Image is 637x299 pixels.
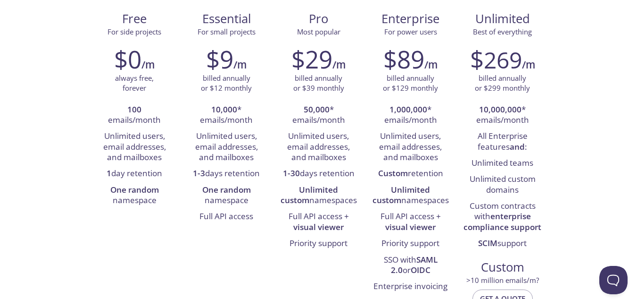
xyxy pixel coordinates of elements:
[108,27,161,36] span: For side projects
[510,141,525,152] strong: and
[188,102,265,129] li: * emails/month
[372,182,449,209] li: namespaces
[96,102,174,129] li: emails/month
[463,236,541,252] li: support
[463,128,541,155] li: All Enterprise features :
[383,73,438,94] p: billed annually or $129 monthly
[291,45,332,73] h2: $29
[463,102,541,129] li: * emails/month
[391,254,438,275] strong: SAML 2.0
[202,184,251,195] strong: One random
[188,11,265,27] span: Essential
[293,222,344,232] strong: visual viewer
[599,266,628,294] iframe: Help Scout Beacon - Open
[378,168,408,179] strong: Custom
[198,27,256,36] span: For small projects
[188,182,265,209] li: namespace
[522,57,535,73] h6: /m
[96,128,174,166] li: Unlimited users, email addresses, and mailboxes
[473,27,532,36] span: Best of everything
[201,73,252,94] p: billed annually or $12 monthly
[280,209,357,236] li: Full API access +
[372,166,449,182] li: retention
[424,57,438,73] h6: /m
[114,45,141,73] h2: $0
[332,57,346,73] h6: /m
[110,184,159,195] strong: One random
[96,11,173,27] span: Free
[475,73,530,94] p: billed annually or $299 monthly
[383,45,424,73] h2: $89
[283,168,300,179] strong: 1-30
[389,104,427,115] strong: 1,000,000
[293,73,344,94] p: billed annually or $39 monthly
[463,171,541,198] li: Unlimited custom domains
[107,168,111,179] strong: 1
[193,168,205,179] strong: 1-3
[372,279,449,295] li: Enterprise invoicing
[233,57,247,73] h6: /m
[280,128,357,166] li: Unlimited users, email addresses, and mailboxes
[188,128,265,166] li: Unlimited users, email addresses, and mailboxes
[127,104,141,115] strong: 100
[385,222,436,232] strong: visual viewer
[372,184,430,205] strong: Unlimited custom
[211,104,237,115] strong: 10,000
[372,252,449,279] li: SSO with or
[280,166,357,182] li: days retention
[475,10,530,27] span: Unlimited
[115,73,154,94] p: always free, forever
[304,104,330,115] strong: 50,000
[96,166,174,182] li: day retention
[280,182,357,209] li: namespaces
[372,236,449,252] li: Priority support
[372,102,449,129] li: * emails/month
[463,211,541,232] strong: enterprise compliance support
[281,184,339,205] strong: Unlimited custom
[372,11,449,27] span: Enterprise
[141,57,155,73] h6: /m
[464,259,541,275] span: Custom
[463,198,541,236] li: Custom contracts with
[280,102,357,129] li: * emails/month
[372,209,449,236] li: Full API access +
[188,209,265,225] li: Full API access
[484,44,522,75] span: 269
[297,27,340,36] span: Most popular
[411,265,430,275] strong: OIDC
[479,104,521,115] strong: 10,000,000
[280,236,357,252] li: Priority support
[280,11,357,27] span: Pro
[463,155,541,171] li: Unlimited teams
[96,182,174,209] li: namespace
[206,45,233,73] h2: $9
[188,166,265,182] li: days retention
[466,275,539,285] span: > 10 million emails/m?
[384,27,437,36] span: For power users
[478,238,497,248] strong: SCIM
[372,128,449,166] li: Unlimited users, email addresses, and mailboxes
[470,45,522,73] h2: $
